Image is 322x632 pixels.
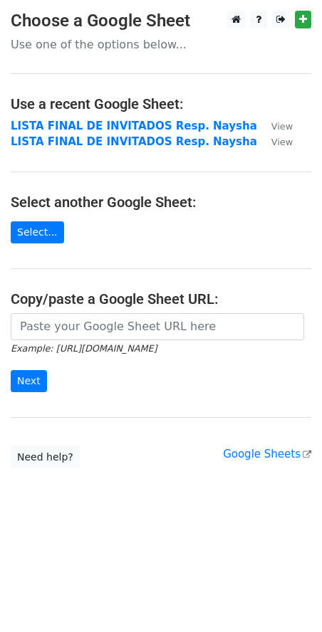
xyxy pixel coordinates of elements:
[223,448,311,460] a: Google Sheets
[11,194,311,211] h4: Select another Google Sheet:
[11,343,157,354] small: Example: [URL][DOMAIN_NAME]
[11,120,257,132] a: LISTA FINAL DE INVITADOS Resp. Naysha
[271,121,293,132] small: View
[11,446,80,468] a: Need help?
[11,290,311,307] h4: Copy/paste a Google Sheet URL:
[11,313,304,340] input: Paste your Google Sheet URL here
[11,135,257,148] a: LISTA FINAL DE INVITADOS Resp. Naysha
[11,95,311,112] h4: Use a recent Google Sheet:
[11,370,47,392] input: Next
[257,120,293,132] a: View
[11,221,64,243] a: Select...
[271,137,293,147] small: View
[11,11,311,31] h3: Choose a Google Sheet
[257,135,293,148] a: View
[11,37,311,52] p: Use one of the options below...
